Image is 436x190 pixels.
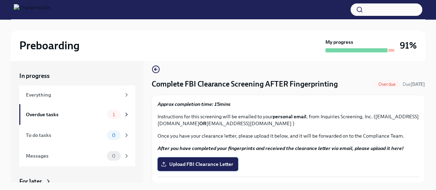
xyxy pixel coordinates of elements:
[108,153,120,159] span: 0
[403,82,425,87] span: Due
[26,131,104,139] div: To do tasks
[158,113,419,127] p: Instructions for this screening will be emailed to your , from Inquiries Screening, Inc. ([EMAIL_...
[158,145,404,151] strong: After you have completed your fingerprints and received the clearance letter via email, please up...
[109,112,119,117] span: 1
[26,152,104,160] div: Messages
[19,177,135,186] a: For later
[152,79,338,89] h4: Complete FBI Clearance Screening AFTER Fingerprinting
[162,161,233,168] span: Upload FBI Clearance Letter
[19,125,135,146] a: To do tasks0
[400,39,417,52] h3: 91%
[325,39,353,46] strong: My progress
[374,82,400,87] span: Overdue
[19,177,42,186] div: For later
[26,91,121,99] div: Everything
[19,104,135,125] a: Overdue tasks1
[273,113,306,120] strong: personal email
[199,120,206,127] strong: OR
[19,39,80,52] h2: Preboarding
[403,81,425,88] span: August 4th, 2025 09:00
[158,157,238,171] label: Upload FBI Clearance Letter
[108,133,120,138] span: 0
[14,4,50,15] img: CharlieHealth
[19,86,135,104] a: Everything
[410,82,425,87] strong: [DATE]
[158,132,419,139] p: Once you have your clearance letter, please upload it below, and it will be forwarded on to the C...
[26,111,104,118] div: Overdue tasks
[19,72,135,80] a: In progress
[19,146,135,166] a: Messages0
[158,101,231,107] strong: Approx completion time: 15mins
